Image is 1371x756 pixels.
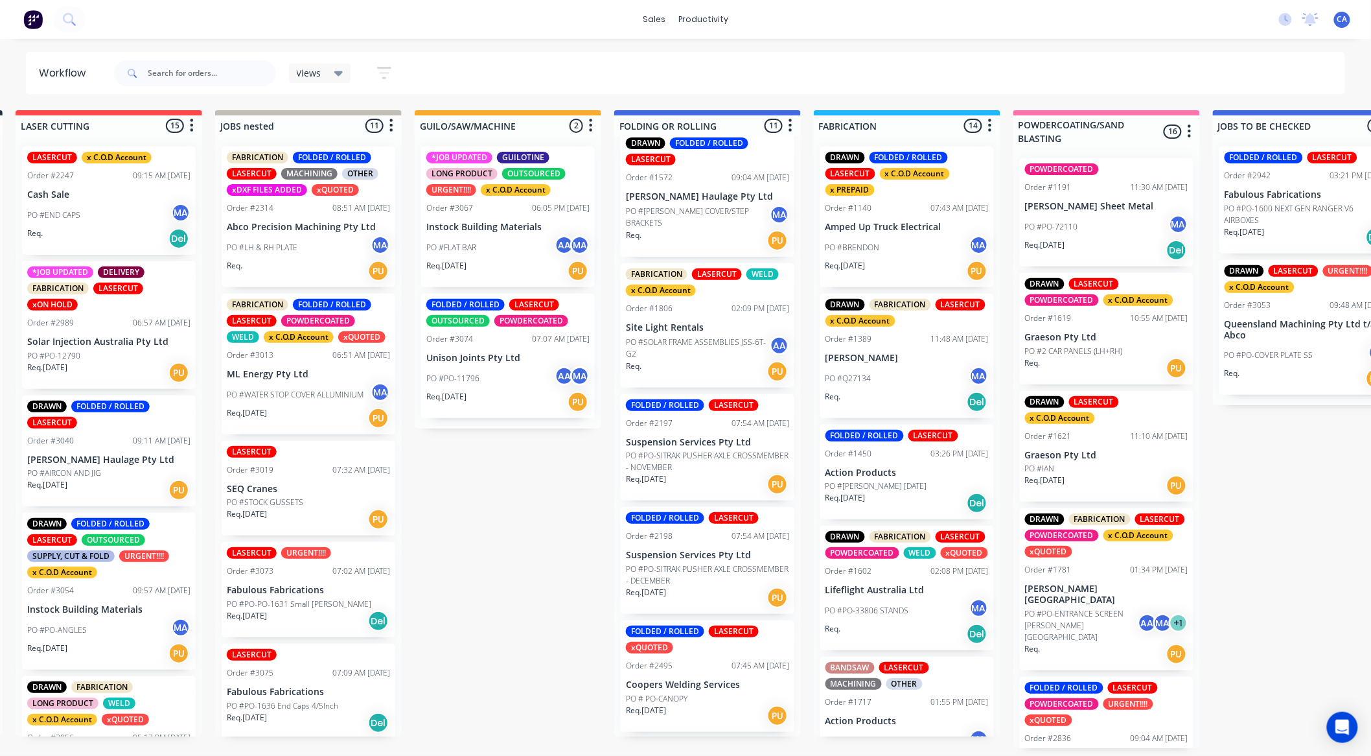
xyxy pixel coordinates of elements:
[931,448,989,460] div: 03:26 PM [DATE]
[1025,450,1188,461] p: Graeson Pty Ltd
[1025,514,1065,525] div: DRAWN
[332,667,390,679] div: 07:09 AM [DATE]
[227,369,390,380] p: ML Energy Pty Ltd
[568,392,588,412] div: PU
[825,430,904,442] div: FOLDED / ROLLED
[27,643,67,654] p: Req. [DATE]
[1025,475,1065,486] p: Req. [DATE]
[227,497,303,508] p: PO #STOCK GUSSETS
[825,678,882,690] div: MACHINING
[227,407,267,419] p: Req. [DATE]
[168,228,189,249] div: Del
[825,531,865,543] div: DRAWN
[626,360,641,372] p: Req.
[904,547,936,559] div: WELD
[825,448,872,460] div: Order #1450
[227,184,307,196] div: xDXF FILES ADDED
[1166,358,1187,379] div: PU
[880,168,950,180] div: x C.O.D Account
[870,152,948,163] div: FOLDED / ROLLED
[820,526,994,650] div: DRAWNFABRICATIONLASERCUTPOWDERCOATEDWELDxQUOTEDOrder #160202:08 PM [DATE]Lifeflight Australia Ltd...
[1166,644,1187,665] div: PU
[1225,265,1264,277] div: DRAWN
[1169,215,1188,234] div: MA
[626,268,687,280] div: FABRICATION
[227,222,390,233] p: Abco Precision Machining Pty Ltd
[222,542,395,637] div: LASERCUTURGENT!!!!Order #307307:02 AM [DATE]Fabulous FabricationsPO #PO-PO-1631 Small [PERSON_NAM...
[71,518,150,530] div: FOLDED / ROLLED
[825,480,927,492] p: PO #[PERSON_NAME] [DATE]
[1269,265,1319,277] div: LASERCUT
[264,331,334,343] div: x C.O.D Account
[1025,239,1065,251] p: Req. [DATE]
[426,391,467,403] p: Req. [DATE]
[908,430,958,442] div: LASERCUT
[1025,682,1103,694] div: FOLDED / ROLLED
[426,315,490,327] div: OUTSOURCED
[421,147,595,287] div: *JOB UPDATEDGUILOTINELONG PRODUCTOUTSOURCEDURGENT!!!!x C.O.D AccountOrder #306706:05 PM [DATE]Ins...
[227,446,277,458] div: LASERCUT
[481,184,551,196] div: x C.O.D Account
[709,399,759,411] div: LASERCUT
[342,168,378,180] div: OTHER
[22,513,196,670] div: DRAWNFOLDED / ROLLEDLASERCUTOUTSOURCEDSUPPLY, CUT & FOLDURGENT!!!!x C.O.D AccountOrder #305409:57...
[22,261,196,389] div: *JOB UPDATEDDELIVERYFABRICATIONLASERCUTxON HOLDOrder #298906:57 AM [DATE]Solar Injection Australi...
[168,480,189,501] div: PU
[312,184,359,196] div: xQUOTED
[27,401,67,412] div: DRAWN
[1138,613,1157,633] div: AA
[371,235,390,255] div: MA
[825,353,989,364] p: [PERSON_NAME]
[825,373,871,384] p: PO #Q27134
[626,303,673,314] div: Order #1806
[426,222,590,233] p: Instock Building Materials
[27,350,80,362] p: PO #PO-12790
[1025,201,1188,212] p: [PERSON_NAME] Sheet Metal
[133,170,190,182] div: 09:15 AM [DATE]
[148,60,276,86] input: Search for orders...
[825,315,895,327] div: x C.O.D Account
[626,437,789,448] p: Suspension Services Pty Ltd
[497,152,549,163] div: GUILOTINE
[338,331,386,343] div: xQUOTED
[879,662,929,674] div: LASERCUT
[27,585,74,597] div: Order #3054
[297,66,321,80] span: Views
[227,152,288,163] div: FABRICATION
[532,333,590,345] div: 07:07 AM [DATE]
[293,152,371,163] div: FOLDED / ROLLED
[570,235,590,255] div: MA
[732,172,789,183] div: 09:04 AM [DATE]
[767,587,788,608] div: PU
[709,626,759,637] div: LASERCUT
[626,137,665,149] div: DRAWN
[281,547,331,559] div: URGENT!!!!
[368,261,389,281] div: PU
[1025,313,1072,324] div: Order #1619
[332,202,390,214] div: 08:51 AM [DATE]
[1308,152,1357,163] div: LASERCUT
[1020,158,1193,266] div: POWDERCOATEDOrder #119111:30 AM [DATE][PERSON_NAME] Sheet MetalPO #PO-72110MAReq.[DATE]Del
[71,681,133,693] div: FABRICATION
[227,202,273,214] div: Order #2314
[1131,431,1188,442] div: 11:10 AM [DATE]
[626,399,704,411] div: FOLDED / ROLLED
[1337,14,1348,25] span: CA
[426,202,473,214] div: Order #3067
[93,283,143,294] div: LASERCUT
[281,315,355,327] div: POWDERCOATED
[967,392,987,412] div: Del
[1103,530,1173,541] div: x C.O.D Account
[27,170,74,182] div: Order #2247
[426,353,590,364] p: Unison Joints Pty Ltd
[709,512,759,524] div: LASERCUT
[870,299,931,311] div: FABRICATION
[936,531,985,543] div: LASERCUT
[1025,278,1065,290] div: DRAWN
[1025,182,1072,193] div: Order #1191
[621,263,794,388] div: FABRICATIONLASERCUTWELDx C.O.D AccountOrder #180602:09 PM [DATE]Site Light RentalsPO #SOLAR FRAME...
[825,152,865,163] div: DRAWN
[1131,182,1188,193] div: 11:30 AM [DATE]
[1020,273,1193,384] div: DRAWNLASERCUTPOWDERCOATEDx C.O.D AccountOrder #161910:55 AM [DATE]Graeson Pty LtdPO #2 CAR PANELS...
[368,509,389,530] div: PU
